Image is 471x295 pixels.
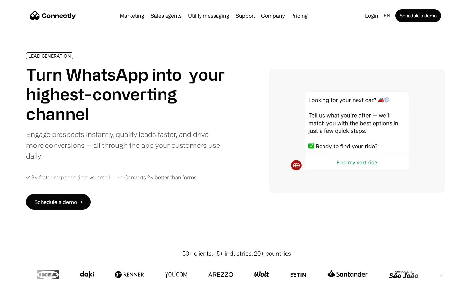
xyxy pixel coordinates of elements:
[148,13,184,18] a: Sales agents
[7,283,39,293] aside: Language selected: English
[288,13,310,18] a: Pricing
[118,174,197,181] div: ✓ Converts 2× better than forms
[26,194,91,210] a: Schedule a demo →
[26,65,225,124] h1: Turn WhatsApp into your highest-converting channel
[185,13,232,18] a: Utility messaging
[395,9,441,22] a: Schedule a demo
[233,13,258,18] a: Support
[13,284,39,293] ul: Language list
[362,11,381,20] a: Login
[180,249,291,258] div: 150+ clients, 15+ industries, 20+ countries
[117,13,147,18] a: Marketing
[28,53,71,58] div: LEAD GENERATION
[26,174,110,181] div: ✓ 3× faster response time vs. email
[26,129,225,161] div: Engage prospects instantly, qualify leads faster, and drive more conversions — all through the ap...
[261,11,285,20] div: Company
[384,11,390,20] div: en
